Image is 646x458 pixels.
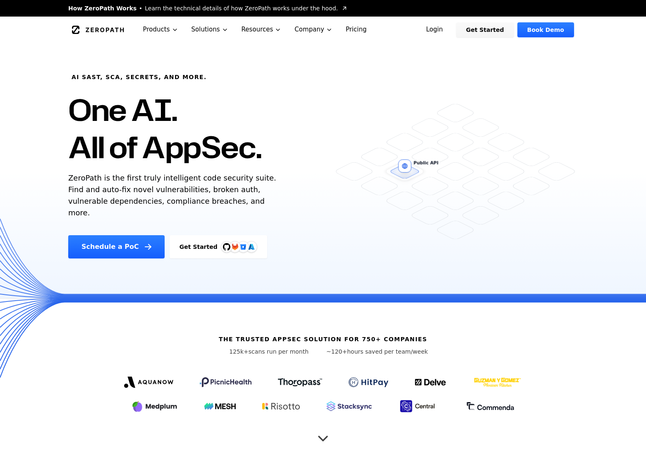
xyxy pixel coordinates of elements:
img: Thoropass [278,378,322,386]
a: Login [416,22,453,37]
nav: Global [58,17,588,43]
button: Solutions [185,17,235,43]
img: Mesh [204,403,236,410]
img: GitHub [223,243,230,251]
svg: Bitbucket [239,242,248,251]
span: 125k+ [229,348,249,355]
h6: AI SAST, SCA, Secrets, and more. [72,73,207,81]
img: Azure [248,243,255,250]
a: Get StartedGitHubGitLabAzure [170,235,267,258]
button: Scroll to next section [315,426,331,443]
span: How ZeroPath Works [68,4,136,12]
a: Pricing [339,17,373,43]
img: GYG [473,372,522,392]
p: scans run per month [218,347,320,356]
button: Resources [235,17,288,43]
img: GitLab [227,239,243,255]
img: Medplum [132,400,178,413]
img: Central [398,399,440,414]
span: ~120+ [326,348,347,355]
a: Schedule a PoC [68,235,165,258]
h1: One AI. All of AppSec. [68,91,261,166]
button: Company [288,17,339,43]
span: Learn the technical details of how ZeroPath works under the hood. [145,4,338,12]
h6: The trusted AppSec solution for 750+ companies [219,335,427,343]
a: How ZeroPath WorksLearn the technical details of how ZeroPath works under the hood. [68,4,348,12]
p: ZeroPath is the first truly intelligent code security suite. Find and auto-fix novel vulnerabilit... [68,172,280,219]
a: Get Started [456,22,514,37]
img: Stacksync [326,401,372,411]
button: Products [136,17,185,43]
a: Book Demo [517,22,574,37]
p: hours saved per team/week [326,347,428,356]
